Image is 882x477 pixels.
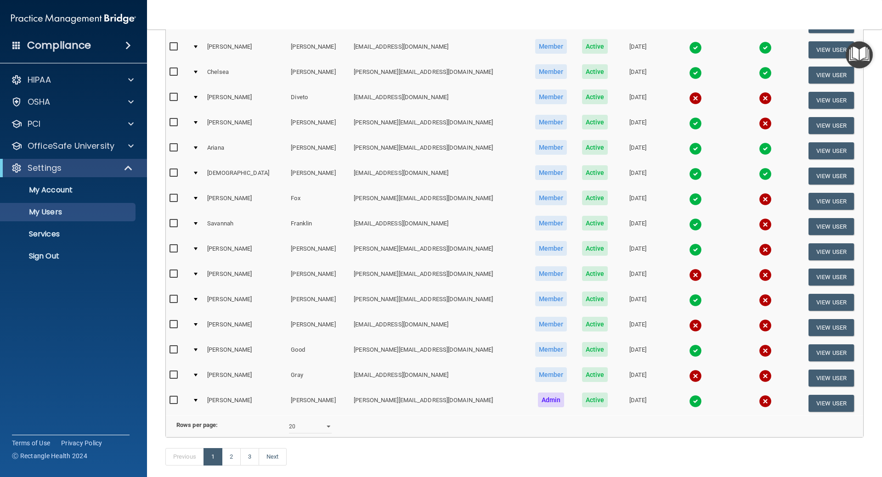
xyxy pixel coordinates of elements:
[350,113,527,138] td: [PERSON_NAME][EMAIL_ADDRESS][DOMAIN_NAME]
[535,216,567,230] span: Member
[615,138,661,163] td: [DATE]
[350,365,527,391] td: [EMAIL_ADDRESS][DOMAIN_NAME]
[615,391,661,415] td: [DATE]
[204,340,287,365] td: [PERSON_NAME]
[535,64,567,79] span: Member
[287,264,350,290] td: [PERSON_NAME]
[204,448,222,466] a: 1
[759,344,772,357] img: cross.ca9f0e7f.svg
[287,37,350,62] td: [PERSON_NAME]
[689,218,702,231] img: tick.e7d51cea.svg
[759,193,772,206] img: cross.ca9f0e7f.svg
[759,117,772,130] img: cross.ca9f0e7f.svg
[615,62,661,88] td: [DATE]
[28,163,62,174] p: Settings
[6,208,131,217] p: My Users
[204,391,287,415] td: [PERSON_NAME]
[350,37,527,62] td: [EMAIL_ADDRESS][DOMAIN_NAME]
[759,168,772,180] img: tick.e7d51cea.svg
[535,367,567,382] span: Member
[28,140,114,152] p: OfficeSafe University
[11,118,134,129] a: PCI
[350,340,527,365] td: [PERSON_NAME][EMAIL_ADDRESS][DOMAIN_NAME]
[615,365,661,391] td: [DATE]
[27,39,91,52] h4: Compliance
[582,90,608,104] span: Active
[808,142,854,159] button: View User
[287,88,350,113] td: Diveto
[759,142,772,155] img: tick.e7d51cea.svg
[535,90,567,104] span: Member
[615,315,661,340] td: [DATE]
[287,239,350,264] td: [PERSON_NAME]
[287,315,350,340] td: [PERSON_NAME]
[28,118,40,129] p: PCI
[689,344,702,357] img: tick.e7d51cea.svg
[808,117,854,134] button: View User
[204,163,287,189] td: [DEMOGRAPHIC_DATA]
[582,241,608,256] span: Active
[535,292,567,306] span: Member
[12,451,87,460] span: Ⓒ Rectangle Health 2024
[287,365,350,391] td: Gray
[204,88,287,113] td: [PERSON_NAME]
[535,140,567,155] span: Member
[808,395,854,412] button: View User
[689,117,702,130] img: tick.e7d51cea.svg
[11,163,133,174] a: Settings
[582,216,608,230] span: Active
[204,365,287,391] td: [PERSON_NAME]
[222,448,241,466] a: 2
[615,163,661,189] td: [DATE]
[759,269,772,281] img: cross.ca9f0e7f.svg
[535,241,567,256] span: Member
[535,115,567,129] span: Member
[350,239,527,264] td: [PERSON_NAME][EMAIL_ADDRESS][DOMAIN_NAME]
[204,62,287,88] td: Chelsea
[28,74,51,85] p: HIPAA
[538,393,565,407] span: Admin
[165,448,204,466] a: Previous
[689,92,702,105] img: cross.ca9f0e7f.svg
[287,391,350,415] td: [PERSON_NAME]
[11,140,134,152] a: OfficeSafe University
[287,138,350,163] td: [PERSON_NAME]
[204,264,287,290] td: [PERSON_NAME]
[61,438,102,448] a: Privacy Policy
[689,168,702,180] img: tick.e7d51cea.svg
[350,88,527,113] td: [EMAIL_ADDRESS][DOMAIN_NAME]
[350,315,527,340] td: [EMAIL_ADDRESS][DOMAIN_NAME]
[615,264,661,290] td: [DATE]
[689,294,702,307] img: tick.e7d51cea.svg
[808,168,854,185] button: View User
[350,62,527,88] td: [PERSON_NAME][EMAIL_ADDRESS][DOMAIN_NAME]
[11,74,134,85] a: HIPAA
[259,448,286,466] a: Next
[350,189,527,214] td: [PERSON_NAME][EMAIL_ADDRESS][DOMAIN_NAME]
[582,393,608,407] span: Active
[287,214,350,239] td: Franklin
[535,317,567,331] span: Member
[582,165,608,180] span: Active
[176,421,218,428] b: Rows per page:
[582,292,608,306] span: Active
[689,67,702,79] img: tick.e7d51cea.svg
[689,370,702,382] img: cross.ca9f0e7f.svg
[808,294,854,311] button: View User
[759,319,772,332] img: cross.ca9f0e7f.svg
[582,64,608,79] span: Active
[615,88,661,113] td: [DATE]
[615,340,661,365] td: [DATE]
[287,189,350,214] td: Fox
[689,269,702,281] img: cross.ca9f0e7f.svg
[535,39,567,54] span: Member
[535,191,567,205] span: Member
[808,370,854,387] button: View User
[689,243,702,256] img: tick.e7d51cea.svg
[689,319,702,332] img: cross.ca9f0e7f.svg
[350,264,527,290] td: [PERSON_NAME][EMAIL_ADDRESS][DOMAIN_NAME]
[808,269,854,286] button: View User
[759,92,772,105] img: cross.ca9f0e7f.svg
[615,239,661,264] td: [DATE]
[204,37,287,62] td: [PERSON_NAME]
